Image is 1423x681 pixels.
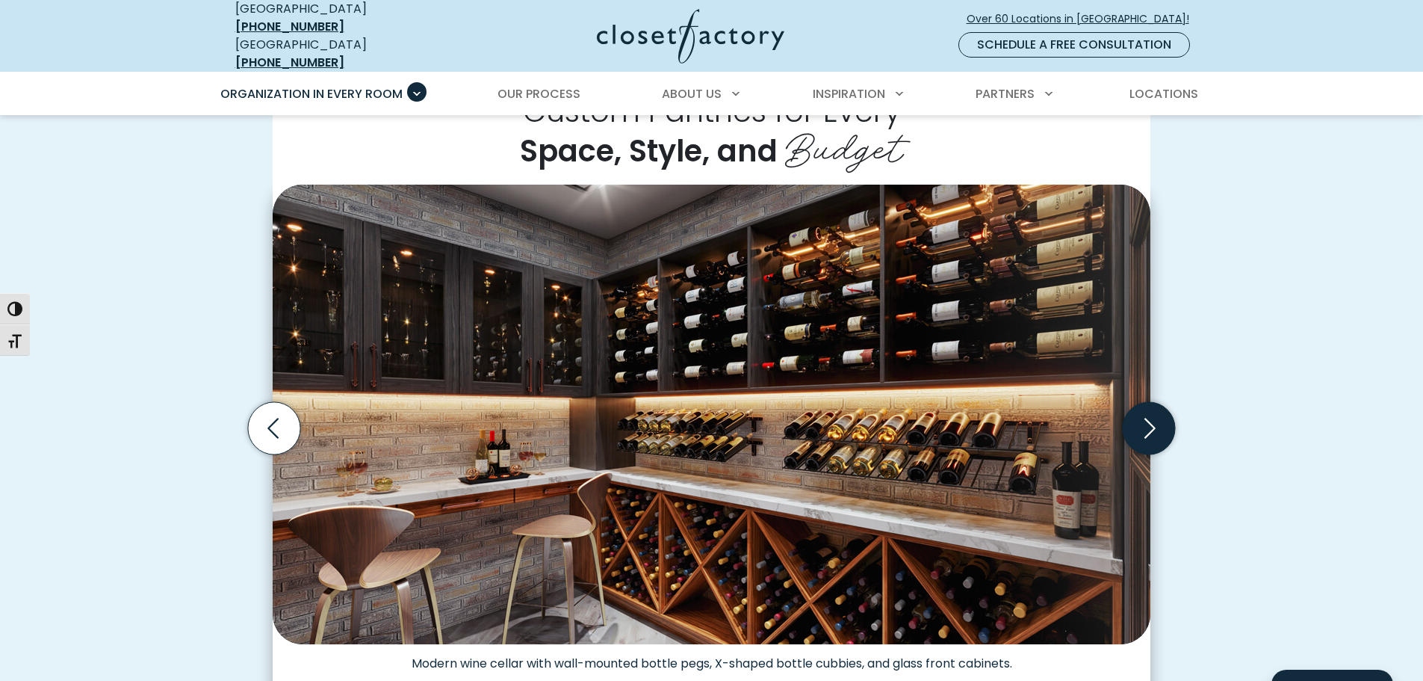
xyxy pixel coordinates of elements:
span: Locations [1129,85,1198,102]
span: Space, Style, and [520,130,778,172]
span: Our Process [497,85,580,102]
a: Over 60 Locations in [GEOGRAPHIC_DATA]! [966,6,1202,32]
figcaption: Modern wine cellar with wall-mounted bottle pegs, X-shaped bottle cubbies, and glass front cabinets. [273,644,1150,671]
a: [PHONE_NUMBER] [235,54,344,71]
a: [PHONE_NUMBER] [235,18,344,35]
nav: Primary Menu [210,73,1214,115]
span: Inspiration [813,85,885,102]
img: Closet Factory Logo [597,9,784,64]
button: Next slide [1117,396,1181,460]
span: Partners [976,85,1035,102]
a: Schedule a Free Consultation [958,32,1190,58]
button: Previous slide [242,396,306,460]
span: Organization in Every Room [220,85,403,102]
span: Over 60 Locations in [GEOGRAPHIC_DATA]! [967,11,1201,27]
img: Modern wine room with black shelving, exposed brick walls, under-cabinet lighting, and marble cou... [273,185,1150,644]
span: About Us [662,85,722,102]
div: [GEOGRAPHIC_DATA] [235,36,452,72]
span: Budget [785,114,903,174]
